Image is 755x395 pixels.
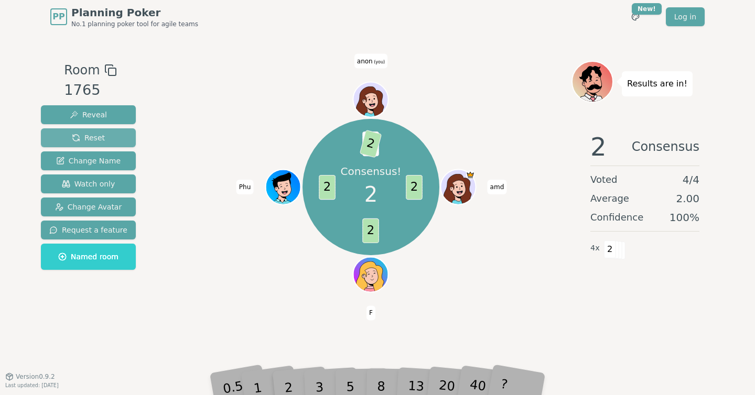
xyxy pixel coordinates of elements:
[5,382,59,388] span: Last updated: [DATE]
[466,171,475,180] span: amd is the host
[41,151,136,170] button: Change Name
[49,225,127,235] span: Request a feature
[666,7,705,26] a: Log in
[683,172,699,187] span: 4 / 4
[58,251,118,262] span: Named room
[373,60,385,64] span: (you)
[363,218,380,243] span: 2
[41,221,136,239] button: Request a feature
[339,163,403,179] p: Consensus!
[319,175,336,200] span: 2
[71,5,198,20] span: Planning Poker
[56,156,121,166] span: Change Name
[64,80,116,101] div: 1765
[41,174,136,193] button: Watch only
[41,105,136,124] button: Reveal
[70,109,107,120] span: Reveal
[670,210,699,225] span: 100 %
[50,5,198,28] a: PPPlanning PokerNo.1 planning poker tool for agile teams
[354,54,387,69] span: Click to change your name
[604,240,616,258] span: 2
[590,191,629,206] span: Average
[360,129,382,158] span: 2
[590,210,643,225] span: Confidence
[5,372,55,381] button: Version0.9.2
[406,175,423,200] span: 2
[354,83,387,116] button: Click to change your avatar
[676,191,699,206] span: 2.00
[41,128,136,147] button: Reset
[55,202,122,212] span: Change Avatar
[364,179,377,210] span: 2
[52,10,64,23] span: PP
[590,134,607,159] span: 2
[64,61,100,80] span: Room
[626,7,645,26] button: New!
[236,180,253,194] span: Click to change your name
[590,243,600,254] span: 4 x
[488,180,507,194] span: Click to change your name
[72,133,105,143] span: Reset
[16,372,55,381] span: Version 0.9.2
[41,197,136,216] button: Change Avatar
[41,244,136,270] button: Named room
[590,172,618,187] span: Voted
[366,306,375,321] span: Click to change your name
[62,179,115,189] span: Watch only
[627,76,687,91] p: Results are in!
[632,134,699,159] span: Consensus
[71,20,198,28] span: No.1 planning poker tool for agile teams
[632,3,662,15] div: New!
